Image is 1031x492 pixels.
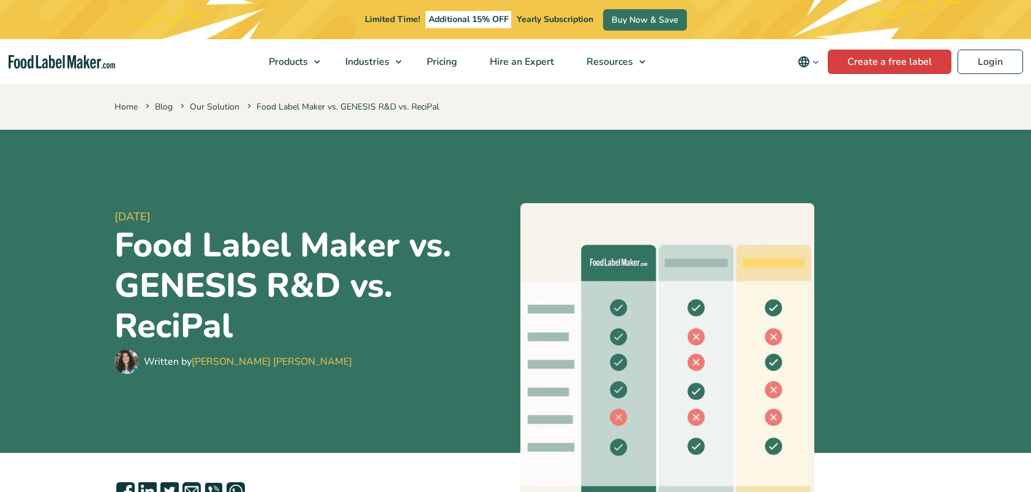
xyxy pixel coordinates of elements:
[329,39,408,84] a: Industries
[583,55,634,69] span: Resources
[114,101,138,113] a: Home
[114,349,139,374] img: Maria Abi Hanna - Food Label Maker
[426,11,512,28] span: Additional 15% OFF
[789,50,828,74] button: Change language
[155,101,173,113] a: Blog
[192,355,352,368] a: [PERSON_NAME] [PERSON_NAME]
[265,55,309,69] span: Products
[190,101,239,113] a: Our Solution
[474,39,568,84] a: Hire an Expert
[603,9,687,31] a: Buy Now & Save
[114,209,511,225] span: [DATE]
[571,39,651,84] a: Resources
[342,55,391,69] span: Industries
[411,39,471,84] a: Pricing
[365,13,420,25] span: Limited Time!
[245,101,439,113] span: Food Label Maker vs. GENESIS R&D vs. ReciPal
[423,55,459,69] span: Pricing
[828,50,951,74] a: Create a free label
[486,55,555,69] span: Hire an Expert
[144,354,352,369] div: Written by
[9,55,115,69] a: Food Label Maker homepage
[517,13,593,25] span: Yearly Subscription
[958,50,1023,74] a: Login
[114,225,511,346] h1: Food Label Maker vs. GENESIS R&D vs. ReciPal
[253,39,326,84] a: Products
